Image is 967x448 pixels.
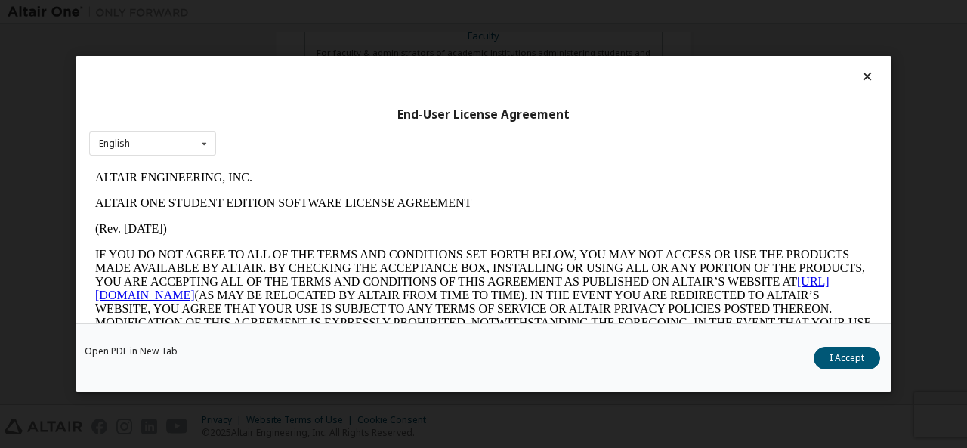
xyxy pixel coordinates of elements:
[814,347,880,369] button: I Accept
[89,107,878,122] div: End-User License Agreement
[6,6,783,20] p: ALTAIR ENGINEERING, INC.
[6,57,783,71] p: (Rev. [DATE])
[6,32,783,45] p: ALTAIR ONE STUDENT EDITION SOFTWARE LICENSE AGREEMENT
[6,83,783,192] p: IF YOU DO NOT AGREE TO ALL OF THE TERMS AND CONDITIONS SET FORTH BELOW, YOU MAY NOT ACCESS OR USE...
[6,110,740,137] a: [URL][DOMAIN_NAME]
[85,347,178,356] a: Open PDF in New Tab
[99,139,130,148] div: English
